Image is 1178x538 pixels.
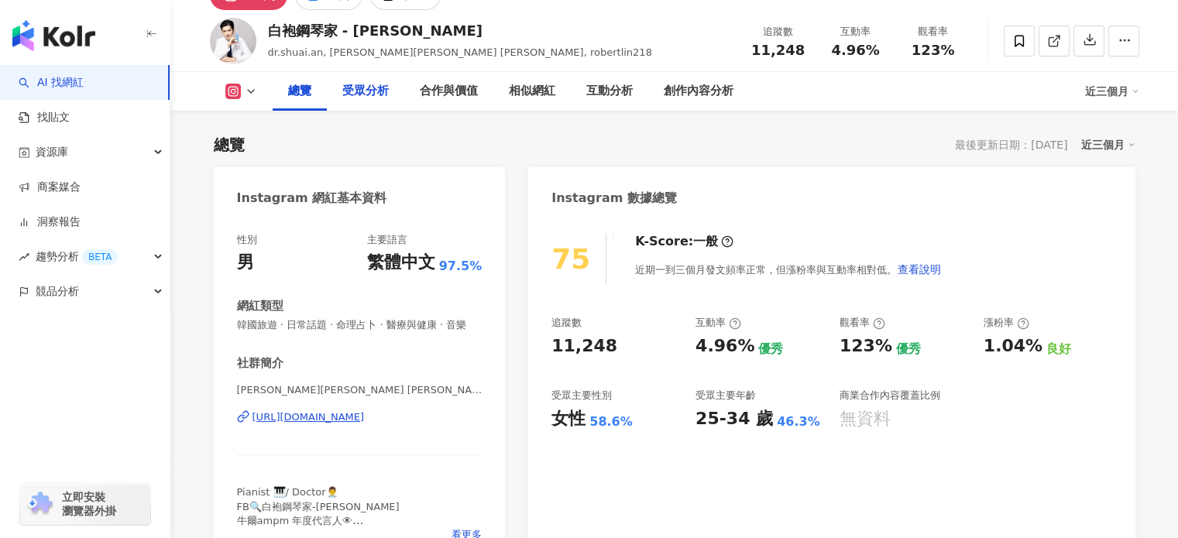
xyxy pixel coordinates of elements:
[840,407,891,431] div: 無資料
[840,334,892,358] div: 123%
[551,316,582,330] div: 追蹤數
[551,407,586,431] div: 女性
[20,483,150,525] a: chrome extension立即安裝 瀏覽器外掛
[237,410,483,424] a: [URL][DOMAIN_NAME]
[19,252,29,262] span: rise
[36,135,68,170] span: 資源庫
[36,239,118,274] span: 趨勢分析
[635,254,942,285] div: 近期一到三個月發文頻率正常，但漲粉率與互動率相對低。
[898,263,941,276] span: 查看說明
[693,233,718,250] div: 一般
[695,407,773,431] div: 25-34 歲
[342,82,389,101] div: 受眾分析
[897,254,942,285] button: 查看說明
[82,249,118,265] div: BETA
[12,20,95,51] img: logo
[25,492,55,516] img: chrome extension
[826,24,885,39] div: 互動率
[268,21,652,40] div: 白袍鋼琴家 - [PERSON_NAME]
[912,43,955,58] span: 123%
[840,389,940,403] div: 商業合作內容覆蓋比例
[420,82,478,101] div: 合作與價值
[19,180,81,195] a: 商案媒合
[984,334,1042,358] div: 1.04%
[904,24,963,39] div: 觀看率
[551,243,590,275] div: 75
[19,110,70,125] a: 找貼文
[586,82,633,101] div: 互動分析
[237,233,257,247] div: 性別
[840,316,885,330] div: 觀看率
[439,258,483,275] span: 97.5%
[36,274,79,309] span: 競品分析
[237,190,387,207] div: Instagram 網紅基本資料
[19,75,84,91] a: searchAI 找網紅
[214,134,245,156] div: 總覽
[831,43,879,58] span: 4.96%
[695,316,741,330] div: 互動率
[509,82,555,101] div: 相似網紅
[237,355,283,372] div: 社群簡介
[367,233,407,247] div: 主要語言
[695,334,754,358] div: 4.96%
[749,24,808,39] div: 追蹤數
[664,82,733,101] div: 創作內容分析
[695,389,756,403] div: 受眾主要年齡
[551,389,612,403] div: 受眾主要性別
[551,334,617,358] div: 11,248
[751,42,805,58] span: 11,248
[1081,135,1135,155] div: 近三個月
[237,383,483,397] span: [PERSON_NAME][PERSON_NAME] [PERSON_NAME] | robertlin218
[237,251,254,275] div: 男
[19,214,81,230] a: 洞察報告
[210,18,256,64] img: KOL Avatar
[237,298,283,314] div: 網紅類型
[777,413,820,430] div: 46.3%
[252,410,365,424] div: [URL][DOMAIN_NAME]
[268,46,652,58] span: dr.shuai.an, [PERSON_NAME][PERSON_NAME] [PERSON_NAME], robertlin218
[589,413,633,430] div: 58.6%
[955,139,1067,151] div: 最後更新日期：[DATE]
[635,233,733,250] div: K-Score :
[237,318,483,332] span: 韓國旅遊 · 日常話題 · 命理占卜 · 醫療與健康 · 音樂
[288,82,311,101] div: 總覽
[984,316,1029,330] div: 漲粉率
[1046,341,1071,358] div: 良好
[551,190,677,207] div: Instagram 數據總覽
[62,490,116,518] span: 立即安裝 瀏覽器外掛
[1085,79,1139,104] div: 近三個月
[896,341,921,358] div: 優秀
[758,341,783,358] div: 優秀
[367,251,435,275] div: 繁體中文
